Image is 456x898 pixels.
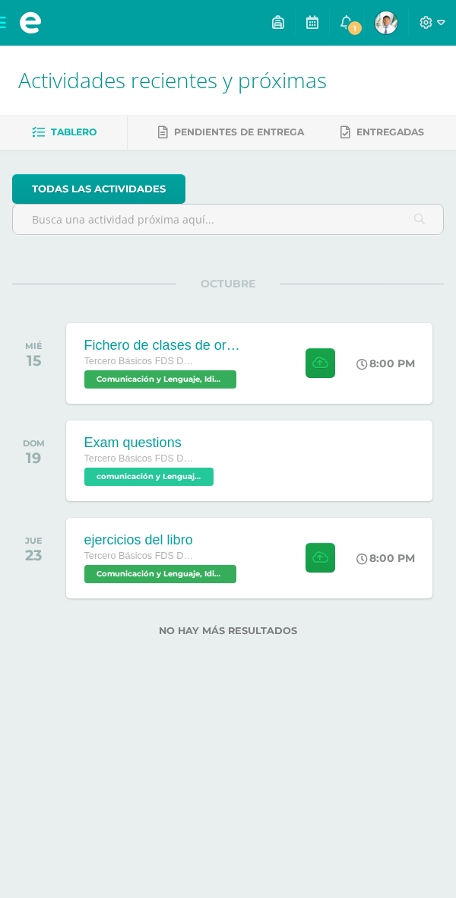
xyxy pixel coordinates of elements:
span: Tablero [51,126,97,138]
a: todas las Actividades [12,174,185,204]
input: Busca una actividad próxima aquí... [13,205,443,234]
div: DOM [23,438,45,449]
span: Tercero Básicos FDS Domingo [84,551,198,561]
div: Fichero de clases de oraciones [84,338,244,354]
span: Tercero Básicos FDS Domingo [84,356,198,366]
div: Exam questions [84,435,217,451]
div: JUE [25,535,43,546]
label: No hay más resultados [12,625,444,636]
div: 15 [25,351,43,370]
span: Comunicación y Lenguaje, Idioma Español 'A' [84,565,236,583]
span: Tercero Básicos FDS Domingo [84,453,198,464]
div: 19 [23,449,45,467]
div: 8:00 PM [356,357,415,370]
span: 1 [347,20,363,36]
a: Pendientes de entrega [158,120,304,144]
div: MIÉ [25,341,43,351]
span: Actividades recientes y próximas [18,65,327,94]
span: comunicación y Lenguaje L-3 Idioma Extranjero 'A' [84,468,214,486]
a: Entregadas [340,120,424,144]
a: Tablero [32,120,97,144]
div: 8:00 PM [356,551,415,565]
img: 634950e137f39f5adc814172a08baa45.png [375,11,397,34]
span: Entregadas [356,126,424,138]
div: ejercicios del libro [84,532,240,548]
div: 23 [25,546,43,564]
span: Comunicación y Lenguaje, Idioma Español 'A' [84,370,236,389]
span: OCTUBRE [176,277,280,290]
span: Pendientes de entrega [174,126,304,138]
